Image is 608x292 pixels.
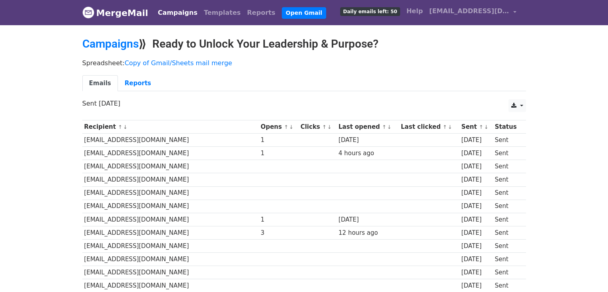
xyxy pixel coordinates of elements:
div: 1 [261,215,297,224]
div: [DATE] [461,255,491,264]
div: [DATE] [339,136,397,145]
td: [EMAIL_ADDRESS][DOMAIN_NAME] [82,186,259,200]
a: Campaigns [155,5,201,21]
a: ↑ [443,124,447,130]
a: ↓ [448,124,452,130]
th: Clicks [299,120,337,134]
a: Reports [244,5,279,21]
div: 4 hours ago [339,149,397,158]
a: Help [403,3,426,19]
a: MergeMail [82,4,148,21]
a: Templates [201,5,244,21]
td: Sent [493,213,522,226]
a: ↑ [284,124,288,130]
div: 12 hours ago [339,228,397,238]
a: Copy of Gmail/Sheets mail merge [125,59,232,67]
th: Status [493,120,522,134]
a: ↓ [484,124,488,130]
div: [DATE] [461,149,491,158]
td: [EMAIL_ADDRESS][DOMAIN_NAME] [82,226,259,239]
div: [DATE] [461,268,491,277]
td: [EMAIL_ADDRESS][DOMAIN_NAME] [82,253,259,266]
td: Sent [493,134,522,147]
p: Sent [DATE] [82,99,526,108]
a: [EMAIL_ADDRESS][DOMAIN_NAME] [426,3,520,22]
div: [DATE] [461,175,491,184]
a: ↑ [118,124,122,130]
div: [DATE] [461,202,491,211]
td: Sent [493,266,522,279]
td: Sent [493,200,522,213]
a: ↑ [322,124,327,130]
td: [EMAIL_ADDRESS][DOMAIN_NAME] [82,173,259,186]
td: [EMAIL_ADDRESS][DOMAIN_NAME] [82,147,259,160]
td: [EMAIL_ADDRESS][DOMAIN_NAME] [82,213,259,226]
a: Reports [118,75,158,92]
a: ↓ [387,124,392,130]
td: Sent [493,147,522,160]
a: ↓ [123,124,128,130]
td: Sent [493,239,522,252]
div: [DATE] [461,162,491,171]
td: Sent [493,160,522,173]
td: [EMAIL_ADDRESS][DOMAIN_NAME] [82,239,259,252]
span: Daily emails left: 50 [340,7,400,16]
div: [DATE] [461,228,491,238]
img: MergeMail logo [82,6,94,18]
div: [DATE] [339,215,397,224]
a: Open Gmail [282,7,326,19]
div: 1 [261,136,297,145]
td: [EMAIL_ADDRESS][DOMAIN_NAME] [82,200,259,213]
a: Daily emails left: 50 [337,3,403,19]
div: 1 [261,149,297,158]
td: [EMAIL_ADDRESS][DOMAIN_NAME] [82,266,259,279]
div: [DATE] [461,188,491,198]
p: Spreadsheet: [82,59,526,67]
td: Sent [493,186,522,200]
a: ↑ [479,124,483,130]
a: ↓ [289,124,293,130]
th: Sent [459,120,493,134]
th: Last clicked [399,120,459,134]
div: 3 [261,228,297,238]
span: [EMAIL_ADDRESS][DOMAIN_NAME] [429,6,509,16]
a: ↑ [382,124,387,130]
td: Sent [493,226,522,239]
div: [DATE] [461,242,491,251]
th: Opens [259,120,299,134]
td: [EMAIL_ADDRESS][DOMAIN_NAME] [82,134,259,147]
td: Sent [493,253,522,266]
th: Last opened [337,120,399,134]
a: ↓ [327,124,332,130]
a: Emails [82,75,118,92]
th: Recipient [82,120,259,134]
td: Sent [493,173,522,186]
div: [DATE] [461,136,491,145]
div: [DATE] [461,281,491,290]
a: Campaigns [82,37,139,50]
td: [EMAIL_ADDRESS][DOMAIN_NAME] [82,160,259,173]
div: [DATE] [461,215,491,224]
h2: ⟫ Ready to Unlock Your Leadership & Purpose? [82,37,526,51]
